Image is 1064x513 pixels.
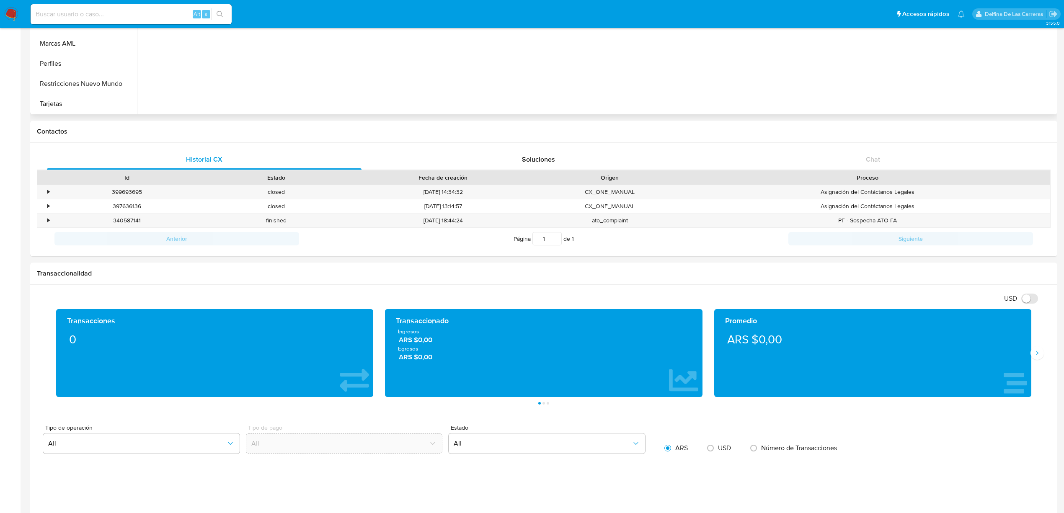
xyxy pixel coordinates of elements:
div: 399693695 [52,185,201,199]
a: Salir [1049,10,1058,18]
input: Buscar usuario o caso... [31,9,232,20]
div: Asignación del Contáctanos Legales [684,199,1050,213]
span: Historial CX [186,155,222,164]
div: 397636136 [52,199,201,213]
span: s [205,10,207,18]
div: Estado [207,173,345,182]
div: • [47,217,49,224]
div: Fecha de creación [357,173,529,182]
div: • [47,202,49,210]
a: Notificaciones [958,10,965,18]
div: [DATE] 18:44:24 [351,214,535,227]
button: Restricciones Nuevo Mundo [32,74,137,94]
p: delfina.delascarreras@mercadolibre.com [985,10,1046,18]
div: Origen [541,173,679,182]
h1: Contactos [37,127,1051,136]
span: 3.155.0 [1046,20,1060,26]
button: Siguiente [788,232,1033,245]
button: Perfiles [32,54,137,74]
button: Tarjetas [32,94,137,114]
span: Chat [866,155,880,164]
h1: Transaccionalidad [37,269,1051,278]
div: • [47,188,49,196]
div: PF - Sospecha ATO FA [684,214,1050,227]
div: closed [201,199,351,213]
div: [DATE] 13:14:57 [351,199,535,213]
span: Accesos rápidos [902,10,949,18]
div: Asignación del Contáctanos Legales [684,185,1050,199]
span: 1 [572,235,574,243]
button: search-icon [211,8,228,20]
div: Proceso [690,173,1044,182]
div: [DATE] 14:34:32 [351,185,535,199]
span: Página de [514,232,574,245]
button: Anterior [54,232,299,245]
div: CX_ONE_MANUAL [535,185,684,199]
div: finished [201,214,351,227]
div: closed [201,185,351,199]
div: Id [58,173,196,182]
span: Alt [194,10,200,18]
div: 340587141 [52,214,201,227]
div: ato_complaint [535,214,684,227]
button: Marcas AML [32,34,137,54]
div: CX_ONE_MANUAL [535,199,684,213]
span: Soluciones [522,155,555,164]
